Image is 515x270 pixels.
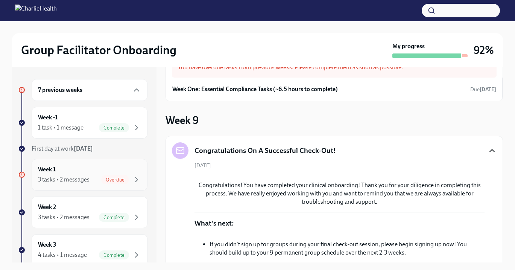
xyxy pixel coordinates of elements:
[38,251,87,259] div: 4 tasks • 1 message
[32,145,93,152] span: First day at work
[38,86,82,94] h6: 7 previous weeks
[474,43,494,57] h3: 92%
[470,86,496,93] span: Due
[32,79,147,101] div: 7 previous weeks
[18,197,147,228] a: Week 23 tasks • 2 messagesComplete
[38,203,56,211] h6: Week 2
[172,57,497,78] div: You have overdue tasks from previous weeks. Please complete them as soon as possible.
[18,145,147,153] a: First day at work[DATE]
[18,159,147,191] a: Week 13 tasks • 2 messagesOverdue
[38,213,90,221] div: 3 tasks • 2 messages
[38,165,56,174] h6: Week 1
[101,177,129,183] span: Overdue
[38,124,84,132] div: 1 task • 1 message
[74,145,93,152] strong: [DATE]
[99,125,129,131] span: Complete
[18,234,147,266] a: Week 34 tasks • 1 messageComplete
[38,113,58,122] h6: Week -1
[194,218,234,228] p: What's next:
[38,175,90,184] div: 3 tasks • 2 messages
[210,240,485,257] p: If you didn't sign up for groups during your final check-out session, please begin signing up now...
[99,252,129,258] span: Complete
[194,162,211,169] span: [DATE]
[15,5,57,17] img: CharlieHealth
[194,181,485,206] p: Congratulations! You have completed your clinical onboarding! Thank you for your diligence in com...
[18,107,147,139] a: Week -11 task • 1 messageComplete
[166,113,199,127] h3: Week 9
[38,241,56,249] h6: Week 3
[392,42,425,50] strong: My progress
[470,86,496,93] span: August 11th, 2025 10:00
[480,86,496,93] strong: [DATE]
[194,146,336,156] h5: Congratulations On A Successful Check-Out!
[99,215,129,220] span: Complete
[21,43,176,58] h2: Group Facilitator Onboarding
[172,85,338,93] h6: Week One: Essential Compliance Tasks (~6.5 hours to complete)
[172,84,496,95] a: Week One: Essential Compliance Tasks (~6.5 hours to complete)Due[DATE]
